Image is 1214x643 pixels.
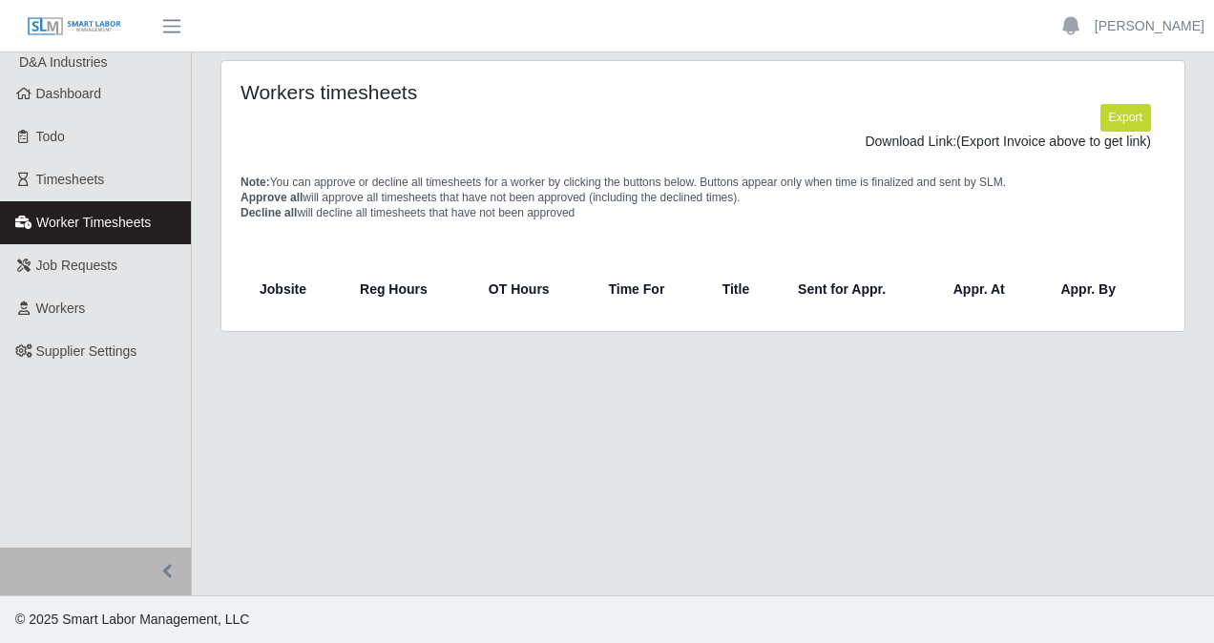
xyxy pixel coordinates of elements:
[241,191,303,204] span: Approve all
[36,258,118,273] span: Job Requests
[345,266,473,312] th: Reg Hours
[956,134,1151,149] span: (Export Invoice above to get link)
[36,129,65,144] span: Todo
[36,172,105,187] span: Timesheets
[473,266,594,312] th: OT Hours
[19,54,108,70] span: D&A Industries
[255,132,1151,152] div: Download Link:
[707,266,783,312] th: Title
[15,612,249,627] span: © 2025 Smart Labor Management, LLC
[938,266,1046,312] th: Appr. At
[27,16,122,37] img: SLM Logo
[1100,104,1151,131] button: Export
[248,266,345,312] th: Jobsite
[783,266,938,312] th: Sent for Appr.
[36,343,137,359] span: Supplier Settings
[241,80,609,104] h4: Workers timesheets
[1095,16,1204,36] a: [PERSON_NAME]
[36,86,102,101] span: Dashboard
[241,175,1165,220] p: You can approve or decline all timesheets for a worker by clicking the buttons below. Buttons app...
[1045,266,1158,312] th: Appr. By
[36,301,86,316] span: Workers
[36,215,151,230] span: Worker Timesheets
[241,176,270,189] span: Note:
[241,206,297,219] span: Decline all
[593,266,706,312] th: Time For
